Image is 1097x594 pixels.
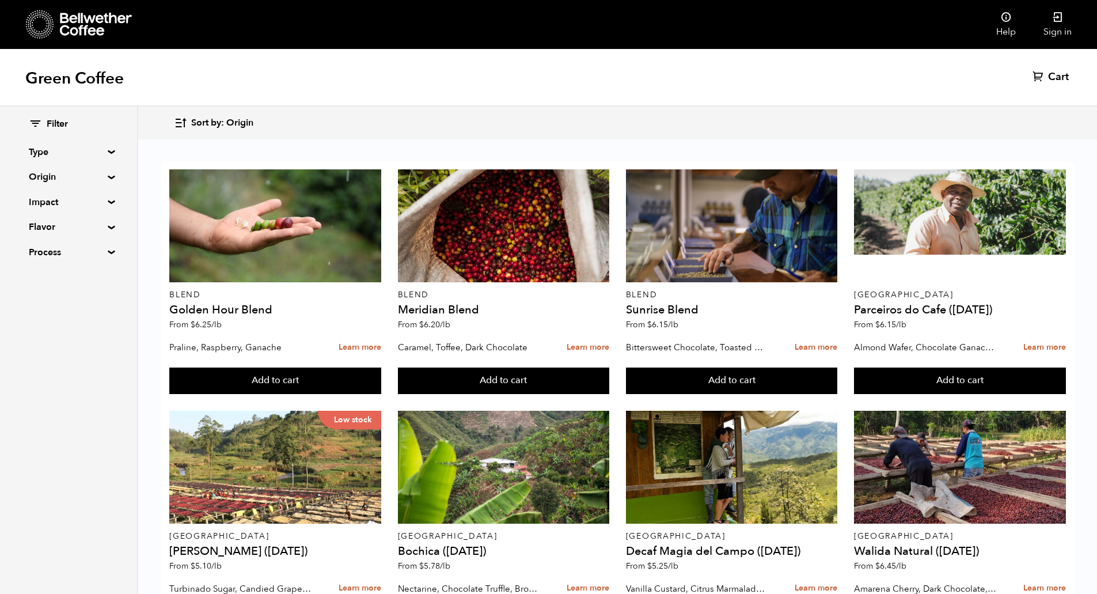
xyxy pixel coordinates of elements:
span: /lb [440,561,450,572]
bdi: 6.25 [191,319,222,330]
bdi: 5.78 [419,561,450,572]
span: $ [875,561,880,572]
p: [GEOGRAPHIC_DATA] [854,291,1066,299]
span: From [854,319,906,330]
button: Add to cart [169,368,381,394]
span: $ [875,319,880,330]
a: Cart [1033,70,1072,84]
summary: Origin [29,170,108,184]
h4: Golden Hour Blend [169,304,381,316]
button: Add to cart [854,368,1066,394]
summary: Type [29,145,108,159]
summary: Process [29,245,108,259]
a: Low stock [169,411,381,524]
p: Blend [398,291,610,299]
h4: Parceiros do Cafe ([DATE]) [854,304,1066,316]
span: /lb [668,319,678,330]
span: $ [191,561,195,572]
bdi: 5.10 [191,561,222,572]
span: $ [647,319,652,330]
h4: Sunrise Blend [626,304,838,316]
p: [GEOGRAPHIC_DATA] [626,532,838,540]
span: $ [191,319,195,330]
bdi: 6.20 [419,319,450,330]
button: Add to cart [398,368,610,394]
span: $ [647,561,652,572]
bdi: 6.15 [647,319,678,330]
h4: Walida Natural ([DATE]) [854,546,1066,557]
a: Learn more [339,335,381,360]
span: /lb [440,319,450,330]
h4: Bochica ([DATE]) [398,546,610,557]
p: [GEOGRAPHIC_DATA] [169,532,381,540]
span: Cart [1048,70,1069,84]
span: From [854,561,906,572]
span: Sort by: Origin [191,117,253,130]
p: Praline, Raspberry, Ganache [169,339,313,356]
p: Blend [626,291,838,299]
p: Bittersweet Chocolate, Toasted Marshmallow, Candied Orange, Praline [626,339,770,356]
p: [GEOGRAPHIC_DATA] [854,532,1066,540]
a: Learn more [795,335,837,360]
h4: Meridian Blend [398,304,610,316]
a: Learn more [1023,335,1066,360]
summary: Flavor [29,220,108,234]
button: Add to cart [626,368,838,394]
p: [GEOGRAPHIC_DATA] [398,532,610,540]
button: Sort by: Origin [174,109,253,137]
span: /lb [211,561,222,572]
bdi: 6.15 [875,319,906,330]
span: Filter [47,118,68,131]
span: /lb [211,319,222,330]
span: $ [419,561,424,572]
h4: Decaf Magia del Campo ([DATE]) [626,546,838,557]
bdi: 6.45 [875,561,906,572]
p: Blend [169,291,381,299]
h1: Green Coffee [25,68,124,89]
span: /lb [896,319,906,330]
span: From [626,319,678,330]
a: Learn more [567,335,609,360]
span: /lb [668,561,678,572]
span: From [398,319,450,330]
span: From [169,561,222,572]
span: From [626,561,678,572]
p: Almond Wafer, Chocolate Ganache, Bing Cherry [854,339,998,356]
span: /lb [896,561,906,572]
summary: Impact [29,195,108,209]
span: From [398,561,450,572]
p: Low stock [318,411,381,429]
span: $ [419,319,424,330]
bdi: 5.25 [647,561,678,572]
h4: [PERSON_NAME] ([DATE]) [169,546,381,557]
p: Caramel, Toffee, Dark Chocolate [398,339,542,356]
span: From [169,319,222,330]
